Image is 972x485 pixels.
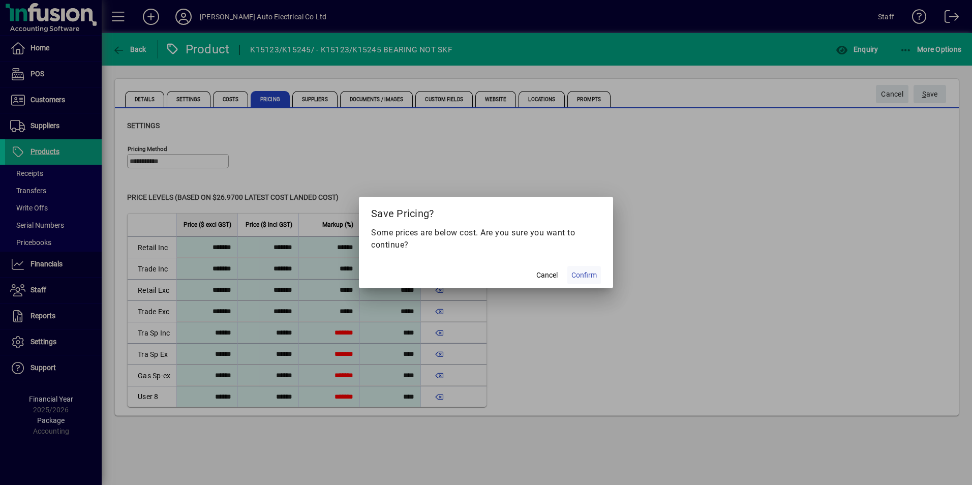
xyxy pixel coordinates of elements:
[571,270,597,281] span: Confirm
[531,266,563,284] button: Cancel
[536,270,558,281] span: Cancel
[371,227,601,251] p: Some prices are below cost. Are you sure you want to continue?
[567,266,601,284] button: Confirm
[359,197,613,226] h2: Save Pricing?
